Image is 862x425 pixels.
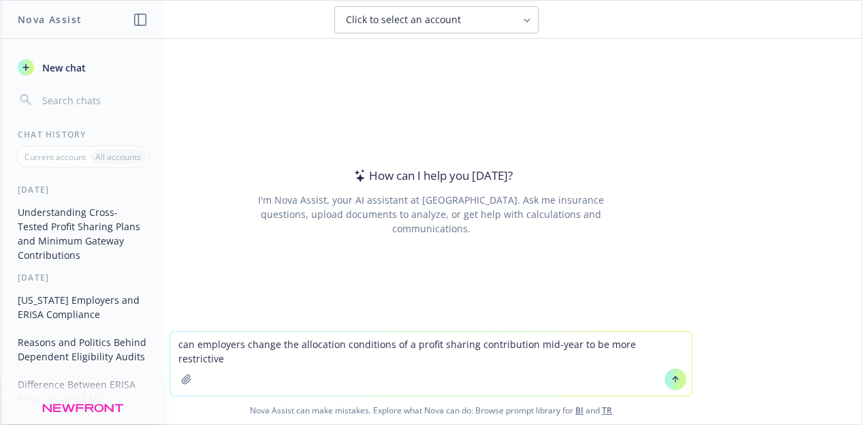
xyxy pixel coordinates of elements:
[12,289,153,326] button: [US_STATE] Employers and ERISA Compliance
[12,373,153,424] button: Difference Between ERISA Fiduciary and E&O Insurance
[239,193,622,236] div: I'm Nova Assist, your AI assistant at [GEOGRAPHIC_DATA]. Ask me insurance questions, upload docum...
[170,332,692,396] textarea: can employers change the allocation conditions of a profit sharing contribution mid-year to be mo...
[12,55,153,80] button: New chat
[334,6,539,33] button: Click to select an account
[95,151,141,163] p: All accounts
[18,12,82,27] h1: Nova Assist
[6,396,856,424] span: Nova Assist can make mistakes. Explore what Nova can do: Browse prompt library for and
[602,405,612,416] a: TR
[39,91,148,110] input: Search chats
[1,129,164,140] div: Chat History
[1,184,164,195] div: [DATE]
[346,13,461,27] span: Click to select an account
[12,201,153,266] button: Understanding Cross-Tested Profit Sharing Plans and Minimum Gateway Contributions
[39,61,86,75] span: New chat
[1,272,164,283] div: [DATE]
[350,167,513,185] div: How can I help you [DATE]?
[575,405,584,416] a: BI
[25,151,86,163] p: Current account
[12,331,153,368] button: Reasons and Politics Behind Dependent Eligibility Audits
